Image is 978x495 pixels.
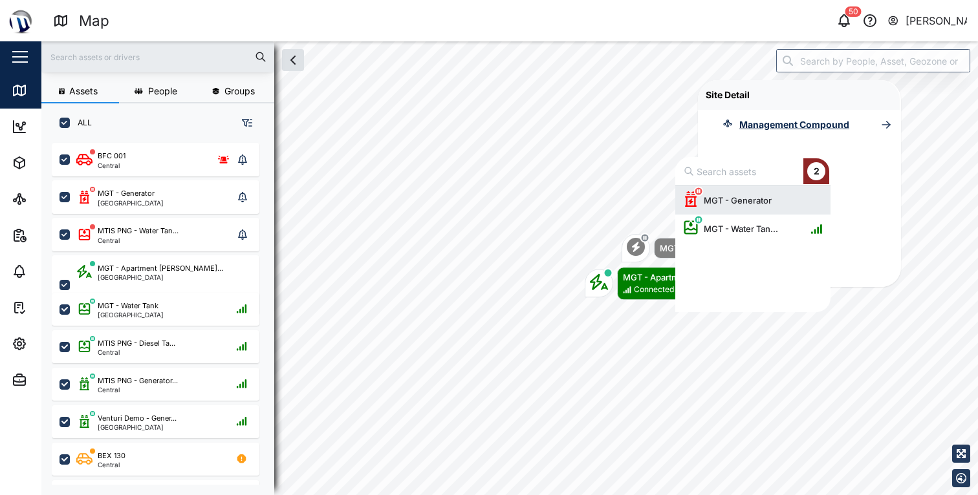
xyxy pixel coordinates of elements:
div: BEX 130 [98,450,125,461]
input: Search assets [681,160,831,183]
span: People [148,87,177,96]
div: [GEOGRAPHIC_DATA] [98,311,164,318]
div: Dashboard [34,120,92,134]
div: Assets [34,156,74,170]
div: Connected [634,284,674,296]
div: MTIS PNG - Water Tan... [98,226,179,237]
div: Alarms [34,264,74,279]
input: Search assets or drivers [49,47,266,67]
div: Admin [34,373,72,387]
div: MGT - Water Tan... [699,222,783,235]
div: MGT - Apartment [PERSON_NAME]... [98,263,223,274]
div: Map marker [622,234,739,262]
input: Search by People, Asset, Geozone or Place [776,49,970,72]
span: Groups [224,87,255,96]
div: Central [98,237,179,244]
div: Map marker [675,157,831,312]
label: ALL [70,118,92,128]
div: Central [98,349,175,355]
div: Sites [34,192,65,206]
div: [PERSON_NAME] [906,13,968,29]
div: Management Compound [739,118,849,132]
div: MGT - PNG Power [660,242,733,255]
div: grid [675,186,831,312]
div: Map [34,83,63,98]
div: Central [98,162,125,169]
div: MGT - Generator [699,194,777,207]
div: Central [98,386,178,393]
div: MTIS PNG - Generator... [98,375,178,386]
div: MTIS PNG - Diesel Ta... [98,338,175,349]
div: Map [79,10,109,32]
div: 50 [845,6,862,17]
button: [PERSON_NAME] [887,12,968,30]
canvas: Map [41,41,978,495]
div: MGT - Apartment [PERSON_NAME]... [623,271,771,284]
div: [GEOGRAPHIC_DATA] [98,274,223,280]
div: Central [98,461,125,468]
div: BFC 001 [98,151,125,162]
div: grid [52,138,274,485]
span: Assets [69,87,98,96]
div: Reports [34,228,78,242]
div: Tasks [34,300,69,315]
div: Site Detail [706,88,892,102]
img: Main Logo [6,6,35,35]
div: MGT - Water Tank [98,300,158,311]
div: [GEOGRAPHIC_DATA] [98,424,177,430]
div: Venturi Demo - Gener... [98,413,177,424]
div: Settings [34,337,80,351]
div: MGT - Generator [98,188,155,199]
div: Map marker [585,267,777,300]
div: 2 [814,164,820,178]
div: [GEOGRAPHIC_DATA] [98,200,164,206]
